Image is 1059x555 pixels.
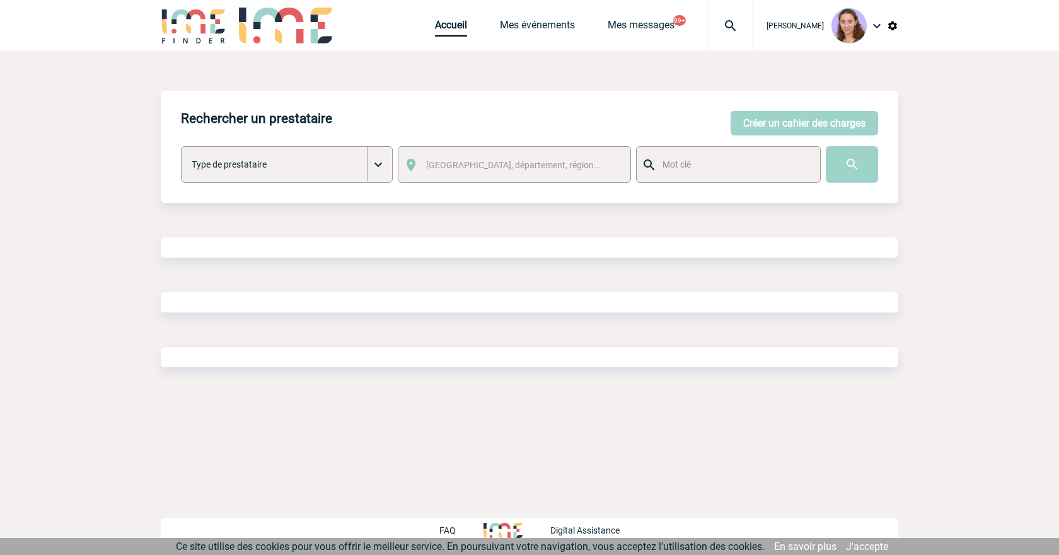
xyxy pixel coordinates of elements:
span: [GEOGRAPHIC_DATA], département, région... [426,160,601,170]
p: Digital Assistance [550,525,620,535]
button: 99+ [673,15,686,26]
a: En savoir plus [774,541,836,552]
img: http://www.idealmeetingsevents.fr/ [483,523,523,538]
a: FAQ [439,524,483,535]
a: Mes événements [500,19,575,37]
span: Ce site utilise des cookies pour vous offrir le meilleur service. En poursuivant votre navigation... [176,541,765,552]
img: IME-Finder [161,8,226,43]
input: Submit [826,146,878,183]
a: J'accepte [846,541,888,552]
p: FAQ [439,525,456,535]
h4: Rechercher un prestataire [181,111,332,126]
a: Mes messages [608,19,674,37]
a: Accueil [435,19,467,37]
span: [PERSON_NAME] [767,21,824,30]
input: Mot clé [659,156,809,173]
img: 101030-1.png [831,8,867,43]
